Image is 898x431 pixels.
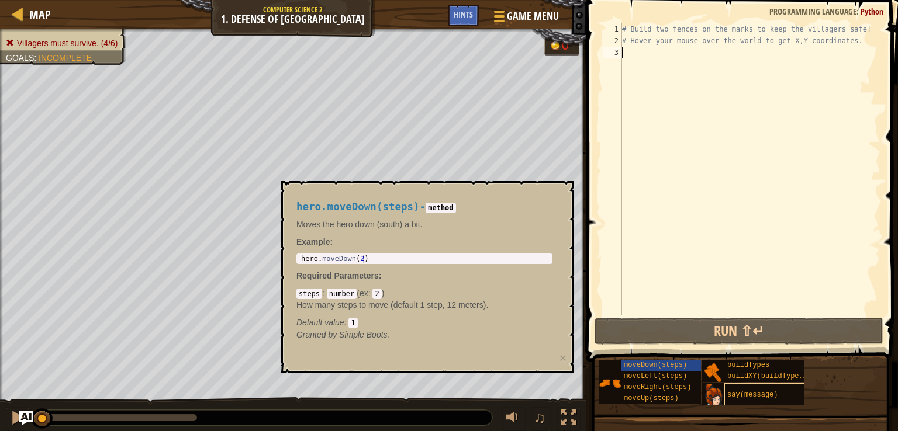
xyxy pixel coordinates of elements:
span: Hints [454,9,473,20]
span: moveLeft(steps) [624,372,687,380]
div: ( ) [296,287,552,328]
code: number [327,289,357,299]
span: : [379,271,382,280]
div: 2 [603,35,622,47]
span: Python [861,6,883,17]
span: Required Parameters [296,271,379,280]
img: portrait.png [599,372,621,394]
span: : [322,289,327,298]
span: Incomplete [39,53,92,62]
div: 1 [603,23,622,35]
span: Goals [6,53,34,62]
button: ♫ [531,407,551,431]
button: Adjust volume [502,407,526,431]
li: Villagers must survive. [6,37,118,49]
button: Toggle fullscreen [557,407,581,431]
button: Ctrl + P: Pause [6,407,29,431]
button: × [559,352,567,364]
p: How many steps to move (default 1 step, 12 meters). [296,299,552,311]
span: Granted by [296,330,339,339]
span: : [368,289,373,298]
span: hero.moveDown(steps) [296,201,420,213]
button: Game Menu [485,5,566,32]
p: Moves the hero down (south) a bit. [296,218,552,230]
span: Map [29,6,51,22]
span: Programming language [769,6,856,17]
a: Map [23,6,51,22]
code: 1 [348,318,357,328]
span: : [856,6,861,17]
div: Team 'humans' has 0 gold. [544,36,579,56]
span: : [344,318,349,327]
code: steps [296,289,322,299]
span: Game Menu [507,9,559,24]
button: Run ⇧↵ [595,318,883,345]
span: buildTypes [727,361,769,369]
code: 2 [372,289,381,299]
img: portrait.png [702,361,724,383]
code: method [426,203,455,213]
span: moveDown(steps) [624,361,687,369]
img: portrait.png [702,384,724,406]
span: moveUp(steps) [624,394,679,402]
span: Default value [296,318,344,327]
button: Ask AI [19,411,33,425]
em: Simple Boots. [296,330,390,339]
span: : [34,53,39,62]
span: ♫ [534,409,545,426]
span: moveRight(steps) [624,383,691,391]
div: 0 [562,40,574,53]
span: say(message) [727,391,778,399]
span: ex [360,289,368,298]
span: Villagers must survive. (4/6) [17,39,118,48]
strong: : [296,237,333,246]
span: Example [296,237,330,246]
h4: - [296,201,552,213]
span: buildXY(buildType, x, y) [727,372,828,380]
div: 3 [603,47,622,58]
